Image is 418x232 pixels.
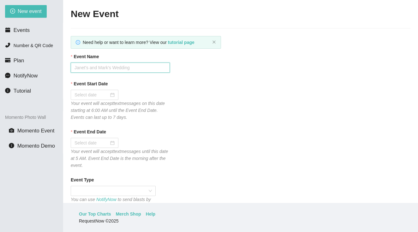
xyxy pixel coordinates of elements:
[71,176,94,183] b: Event Type
[14,88,31,94] span: Tutorial
[5,5,47,18] button: plus-circleNew event
[79,217,401,224] div: RequestNow © 2025
[96,197,116,202] a: NotifyNow
[5,58,10,63] span: credit-card
[74,80,108,87] b: Event Start Date
[146,211,155,217] a: Help
[9,143,14,148] span: info-circle
[71,63,170,73] input: Janet's and Mark's Wedding
[83,40,194,45] span: Need help or want to learn more? View our
[71,8,410,21] h2: New Event
[79,211,111,217] a: Our Top Charts
[14,27,30,33] span: Events
[14,73,38,79] span: NotifyNow
[5,27,10,33] span: calendar
[5,73,10,78] span: message
[71,101,165,120] i: Your event will accept text messages on this date starting at 6:00 AM until the Event End Date. E...
[168,40,194,45] a: tutorial page
[10,9,15,15] span: plus-circle
[14,43,53,48] span: Number & QR Code
[75,139,109,146] input: Select date
[74,128,106,135] b: Event End Date
[75,91,109,98] input: Select date
[5,88,10,93] span: info-circle
[116,211,141,217] a: Merch Shop
[17,143,55,149] span: Momento Demo
[9,128,14,133] span: camera
[74,53,99,60] b: Event Name
[5,42,10,48] span: phone
[71,196,156,210] div: You can use to send blasts by event type
[17,128,55,134] span: Momento Event
[76,40,80,45] span: info-circle
[14,58,24,64] span: Plan
[71,149,168,168] i: Your event will accept text messages until this date at 5 AM. Event End Date is the morning after...
[212,40,216,44] button: close
[18,7,42,15] span: New event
